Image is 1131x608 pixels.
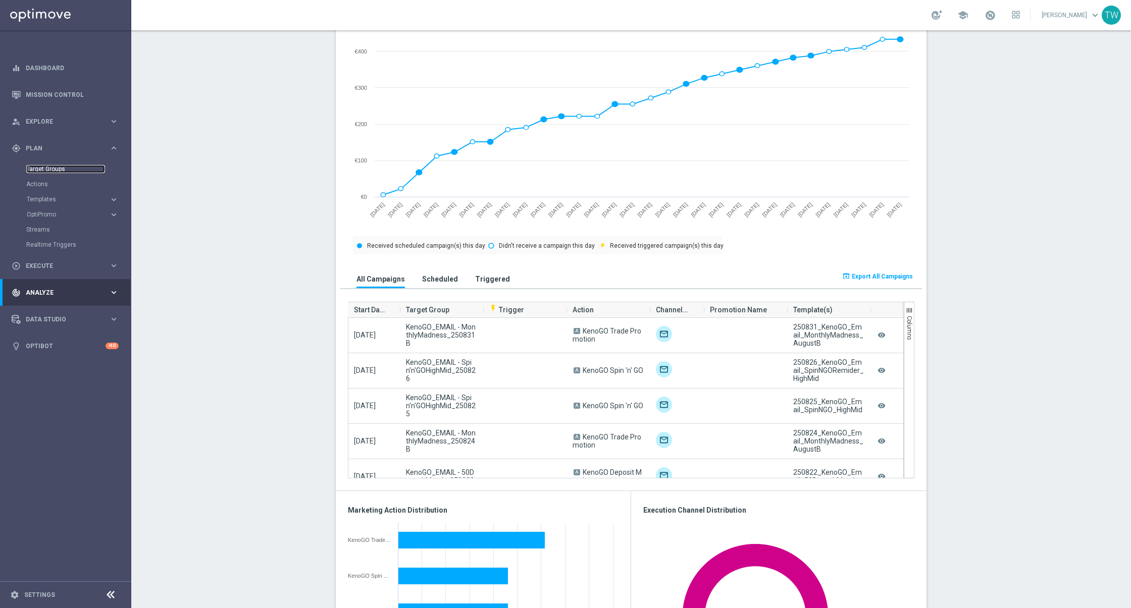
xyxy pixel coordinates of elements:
[489,304,497,312] i: flash_on
[574,403,580,409] span: A
[473,269,512,288] button: Triggered
[26,54,119,81] a: Dashboard
[26,316,109,322] span: Data Studio
[610,242,724,249] text: Received triggered campaign(s) this day
[779,201,796,218] text: [DATE]
[354,402,376,410] span: [DATE]
[26,226,105,234] a: Streams
[793,398,864,414] div: 250825_KenoGO_Email_SpinNGO_HighMid
[406,300,449,320] span: Target Group
[10,590,19,599] i: settings
[11,91,119,99] button: Mission Control
[850,201,867,218] text: [DATE]
[1090,10,1101,21] span: keyboard_arrow_down
[656,361,672,377] img: Optimail
[12,117,109,126] div: Explore
[11,262,119,270] button: play_circle_outline Execute keyboard_arrow_right
[583,366,643,374] span: KenoGO Spin 'n' GO
[361,194,367,200] text: €0
[793,429,864,453] div: 250824_KenoGO_Email_MonthlyMadness_AugustB
[355,85,367,91] text: €300
[348,537,391,543] div: KenoGO Trade Promotion
[886,201,902,218] text: [DATE]
[574,367,580,373] span: A
[11,342,119,350] div: lightbulb Optibot +10
[27,196,109,202] div: Templates
[957,10,968,21] span: school
[367,242,485,249] text: Received scheduled campaign(s) this day
[348,506,619,515] h3: Marketing Action Distribution
[420,269,460,288] button: Scheduled
[529,201,546,218] text: [DATE]
[793,468,864,484] div: 250822_KenoGO_Email_50DepositMatch
[877,328,887,342] i: remove_red_eye
[404,201,421,218] text: [DATE]
[423,201,439,218] text: [DATE]
[743,201,760,218] text: [DATE]
[672,201,689,218] text: [DATE]
[643,506,914,515] h3: Execution Channel Distribution
[12,333,119,359] div: Optibot
[573,468,642,484] span: KenoGO Deposit Match
[793,323,864,347] div: 250831_KenoGO_Email_MonthlyMadness_AugustB
[573,433,641,449] span: KenoGO Trade Promotion
[877,470,887,483] i: remove_red_eye
[906,316,913,340] span: Columns
[11,144,119,152] button: gps_fixed Plan keyboard_arrow_right
[26,210,119,218] button: OptiPromo keyboard_arrow_right
[11,315,119,323] button: Data Studio keyboard_arrow_right
[387,201,403,218] text: [DATE]
[356,274,405,284] h3: All Campaigns
[656,397,672,413] img: Optimail
[26,195,119,203] div: Templates keyboard_arrow_right
[793,358,864,382] div: 250826_KenoGO_Email_SpinNGORemider_HighMid
[406,429,477,453] span: KenoGO_EMAIL - MonthlyMadness_250824B
[355,121,367,127] text: €200
[868,201,885,218] text: [DATE]
[26,222,130,237] div: Streams
[574,434,580,440] span: A
[26,192,130,207] div: Templates
[12,64,21,73] i: equalizer
[573,300,594,320] span: Action
[12,261,109,270] div: Execute
[106,343,119,349] div: +10
[1041,8,1102,23] a: [PERSON_NAME]keyboard_arrow_down
[26,81,119,108] a: Mission Control
[583,402,643,410] span: KenoGO Spin 'n' GO
[656,467,672,483] div: Optimail
[12,288,109,297] div: Analyze
[109,210,119,219] i: keyboard_arrow_right
[26,333,106,359] a: Optibot
[12,288,21,297] i: track_changes
[26,161,130,177] div: Target Groups
[355,48,367,54] text: €400
[619,201,635,218] text: [DATE]
[109,195,119,204] i: keyboard_arrow_right
[26,241,105,249] a: Realtime Triggers
[489,306,524,314] span: Trigger
[369,201,386,218] text: [DATE]
[12,261,21,270] i: play_circle_outline
[656,432,672,448] div: Optimail
[26,263,109,269] span: Execute
[690,201,706,218] text: [DATE]
[11,118,119,126] button: person_search Explore keyboard_arrow_right
[793,300,833,320] span: Template(s)
[26,207,130,222] div: OptiPromo
[109,261,119,270] i: keyboard_arrow_right
[11,64,119,72] button: equalizer Dashboard
[26,290,109,296] span: Analyze
[475,274,510,284] h3: Triggered
[656,326,672,342] img: Optimail
[726,201,742,218] text: [DATE]
[109,314,119,324] i: keyboard_arrow_right
[24,592,55,598] a: Settings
